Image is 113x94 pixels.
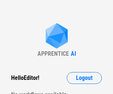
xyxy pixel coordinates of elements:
div: Hello Editor ! [11,72,39,84]
img: Apprentice AI [42,23,72,50]
span: Logout [76,75,93,81]
div: AI [71,50,76,57]
div: APPRENTICE [37,50,69,57]
button: Logout [67,72,102,84]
